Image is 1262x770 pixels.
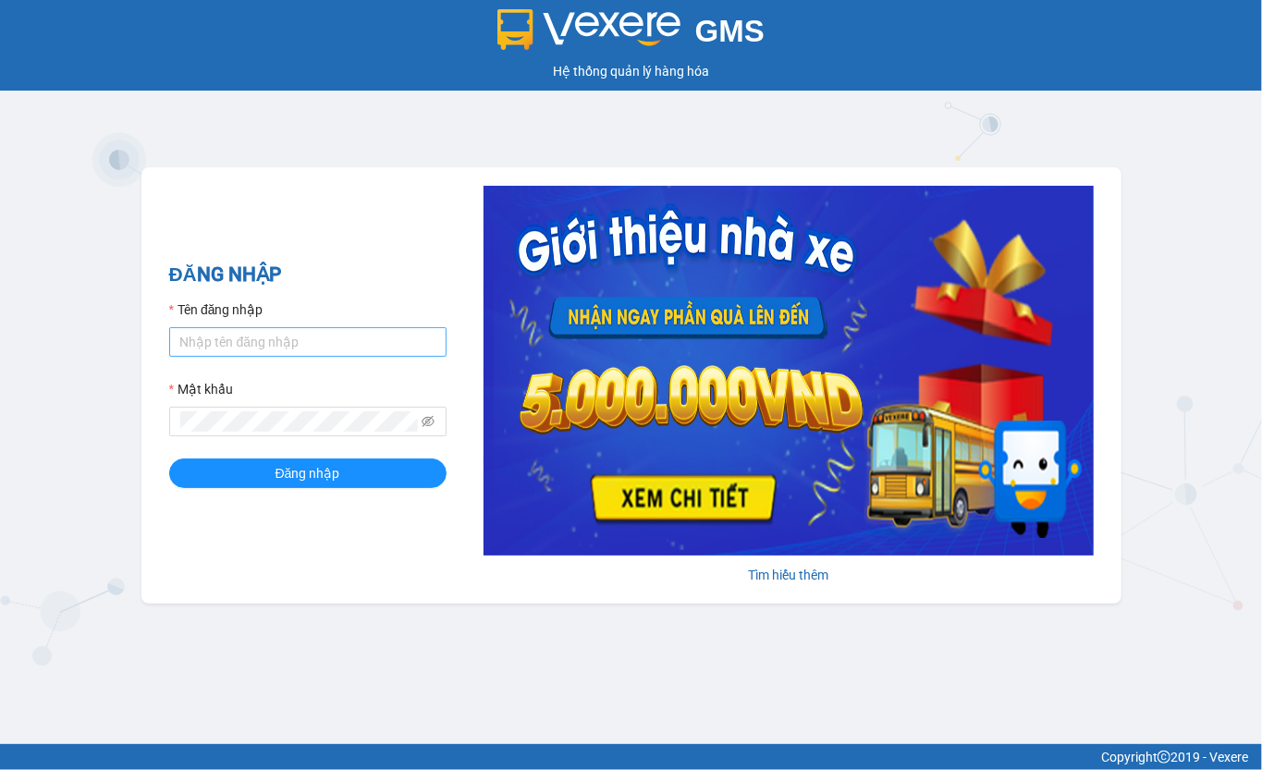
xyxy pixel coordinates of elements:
[180,411,418,432] input: Mật khẩu
[1158,751,1170,764] span: copyright
[169,379,233,399] label: Mật khẩu
[497,9,680,50] img: logo 2
[14,747,1248,767] div: Copyright 2019 - Vexere
[484,565,1094,585] div: Tìm hiểu thêm
[276,463,340,483] span: Đăng nhập
[497,28,765,43] a: GMS
[169,458,447,488] button: Đăng nhập
[169,299,263,320] label: Tên đăng nhập
[5,61,1257,81] div: Hệ thống quản lý hàng hóa
[169,260,447,290] h2: ĐĂNG NHẬP
[484,186,1094,556] img: banner-0
[695,14,765,48] span: GMS
[422,415,435,428] span: eye-invisible
[169,327,447,357] input: Tên đăng nhập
